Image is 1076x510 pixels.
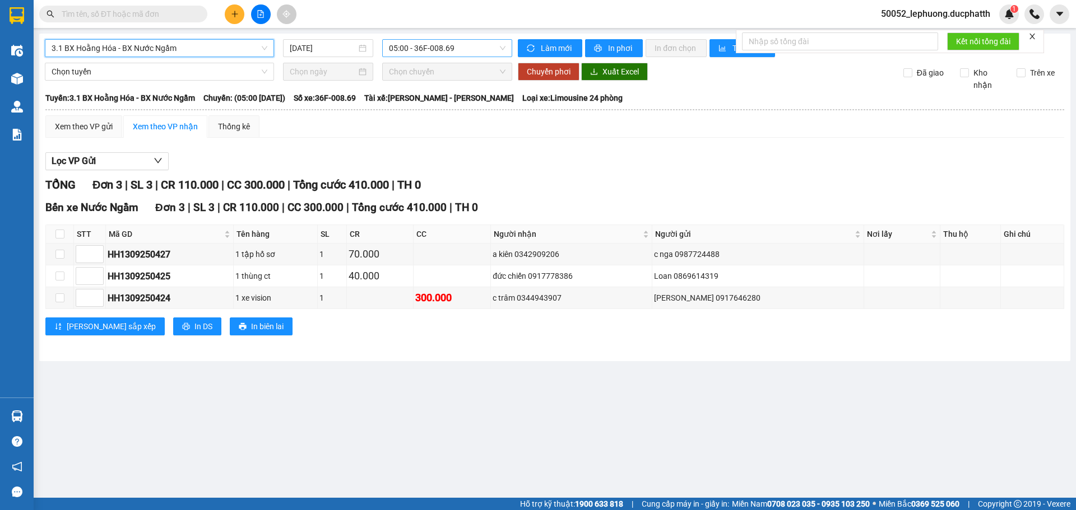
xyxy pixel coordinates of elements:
[602,65,639,78] span: Xuất Excel
[11,410,23,422] img: warehouse-icon
[52,154,96,168] span: Lọc VP Gửi
[155,201,185,214] span: Đơn 3
[108,269,231,283] div: HH1309250425
[742,32,938,50] input: Nhập số tổng đài
[52,63,267,80] span: Chọn tuyến
[1014,500,1022,508] span: copyright
[106,287,234,309] td: HH1309250424
[493,292,650,304] div: c trâm 0344943907
[968,498,970,510] span: |
[494,228,641,240] span: Người nhận
[45,93,195,102] b: Tuyến: 3.1 BX Hoằng Hóa - BX Nước Ngầm
[319,248,345,260] div: 1
[203,92,285,104] span: Chuyến: (05:00 [DATE])
[969,67,1008,91] span: Kho nhận
[518,39,582,57] button: syncLàm mới
[239,322,247,331] span: printer
[319,292,345,304] div: 1
[349,246,411,262] div: 70.000
[294,92,356,104] span: Số xe: 36F-008.69
[290,42,356,54] input: 14/09/2025
[235,270,316,282] div: 1 thùng ct
[287,201,344,214] span: CC 300.000
[352,201,447,214] span: Tổng cước 410.000
[493,270,650,282] div: đức chiến 0917778386
[590,68,598,77] span: download
[11,73,23,85] img: warehouse-icon
[912,67,948,79] span: Đã giao
[54,322,62,331] span: sort-ascending
[414,225,491,244] th: CC
[10,7,24,24] img: logo-vxr
[346,201,349,214] span: |
[11,129,23,141] img: solution-icon
[235,292,316,304] div: 1 xe vision
[290,65,356,78] input: Chọn ngày
[455,201,478,214] span: TH 0
[392,178,395,191] span: |
[45,178,76,191] span: TỔNG
[45,317,165,335] button: sort-ascending[PERSON_NAME] sắp xếp
[230,317,293,335] button: printerIn biên lai
[940,225,1000,244] th: Thu hộ
[12,486,22,497] span: message
[47,10,54,18] span: search
[194,320,212,333] span: In DS
[767,499,870,508] strong: 0708 023 035 - 0935 103 250
[911,499,959,508] strong: 0369 525 060
[1050,4,1069,24] button: caret-down
[12,436,22,447] span: question-circle
[277,4,296,24] button: aim
[106,265,234,287] td: HH1309250425
[108,291,231,305] div: HH1309250424
[947,32,1019,50] button: Kết nối tổng đài
[389,40,505,57] span: 05:00 - 36F-008.69
[575,499,623,508] strong: 1900 633 818
[221,178,224,191] span: |
[867,228,929,240] span: Nơi lấy
[608,42,634,54] span: In phơi
[106,244,234,265] td: HH1309250427
[133,120,198,133] div: Xem theo VP nhận
[319,270,345,282] div: 1
[541,42,573,54] span: Làm mới
[397,178,421,191] span: TH 0
[182,322,190,331] span: printer
[732,498,870,510] span: Miền Nam
[956,35,1010,48] span: Kết nối tổng đài
[718,44,728,53] span: bar-chart
[646,39,707,57] button: In đơn chọn
[227,178,285,191] span: CC 300.000
[223,201,279,214] span: CR 110.000
[188,201,191,214] span: |
[1055,9,1065,19] span: caret-down
[131,178,152,191] span: SL 3
[155,178,158,191] span: |
[108,247,231,261] div: HH1309250427
[67,320,156,333] span: [PERSON_NAME] sắp xếp
[45,152,169,170] button: Lọc VP Gửi
[415,290,489,306] div: 300.000
[527,44,536,53] span: sync
[45,201,138,214] span: Bến xe Nước Ngầm
[218,120,250,133] div: Thống kê
[251,320,284,333] span: In biên lai
[518,63,579,81] button: Chuyển phơi
[287,178,290,191] span: |
[493,248,650,260] div: a kiên 0342909206
[594,44,604,53] span: printer
[318,225,347,244] th: SL
[225,4,244,24] button: plus
[257,10,265,18] span: file-add
[161,178,219,191] span: CR 110.000
[364,92,514,104] span: Tài xế: [PERSON_NAME] - [PERSON_NAME]
[109,228,222,240] span: Mã GD
[585,39,643,57] button: printerIn phơi
[173,317,221,335] button: printerIn DS
[449,201,452,214] span: |
[581,63,648,81] button: downloadXuất Excel
[1012,5,1016,13] span: 1
[251,4,271,24] button: file-add
[52,40,267,57] span: 3.1 BX Hoằng Hóa - BX Nước Ngầm
[1004,9,1014,19] img: icon-new-feature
